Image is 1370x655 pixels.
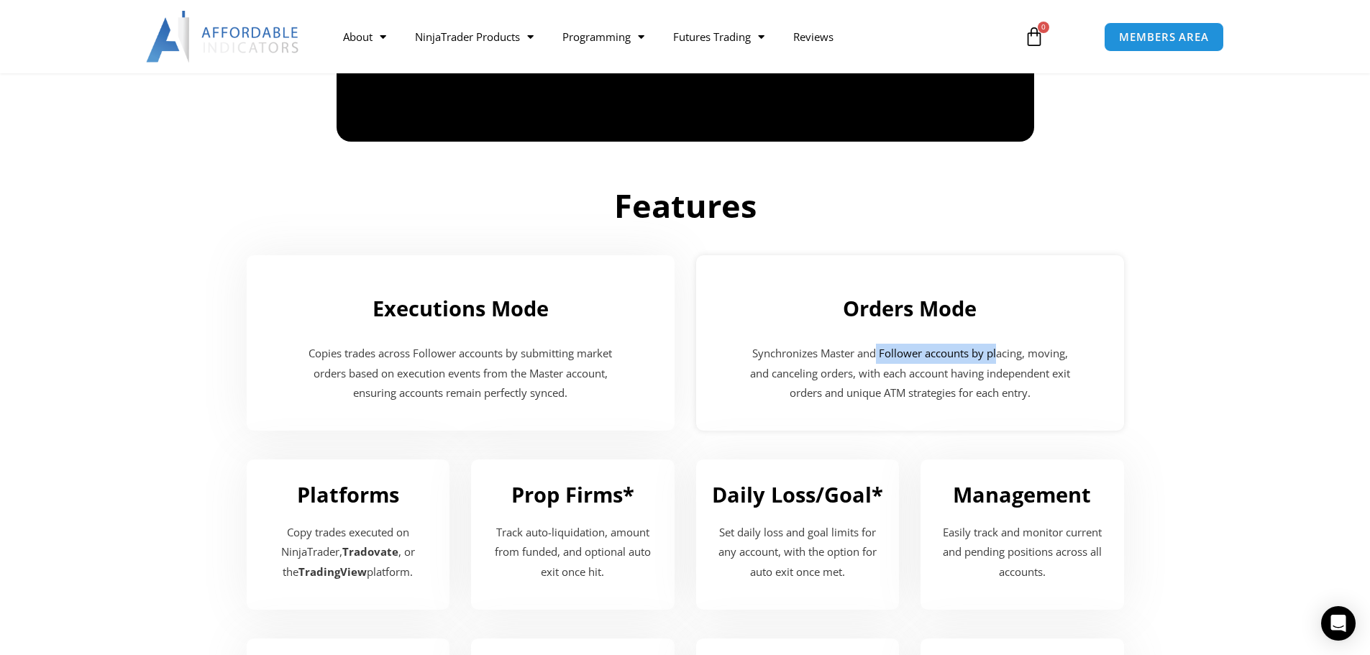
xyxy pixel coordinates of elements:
[711,481,885,508] h2: Daily Loss/Goal*
[146,11,301,63] img: LogoAI | Affordable Indicators – NinjaTrader
[711,523,885,583] p: Set daily loss and goal limits for any account, with the option for auto exit once met.
[298,564,367,579] strong: TradingView
[329,20,401,53] a: About
[297,344,624,404] p: Copies trades across Follower accounts by submitting market orders based on execution events from...
[329,20,1008,53] nav: Menu
[485,523,660,583] p: Track auto-liquidation, amount from funded, and optional auto exit once hit.
[1038,22,1049,33] span: 0
[935,481,1110,508] h2: Management
[1003,16,1066,58] a: 0
[1119,32,1209,42] span: MEMBERS AREA
[659,20,779,53] a: Futures Trading
[746,344,1074,404] p: Synchronizes Master and Follower accounts by placing, moving, and canceling orders, with each acc...
[548,20,659,53] a: Programming
[935,523,1110,583] p: Easily track and monitor current and pending positions across all accounts.
[779,20,848,53] a: Reviews
[261,295,660,322] h2: Executions Mode
[401,20,548,53] a: NinjaTrader Products
[342,544,398,559] strong: Tradovate
[261,523,436,583] p: Copy trades executed on NinjaTrader, , or the platform.
[1321,606,1356,641] div: Open Intercom Messenger
[711,295,1110,322] h2: Orders Mode
[261,481,436,508] h2: Platforms
[485,481,660,508] h2: Prop Firms*
[1104,22,1224,52] a: MEMBERS AREA
[283,185,1088,227] h2: Features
